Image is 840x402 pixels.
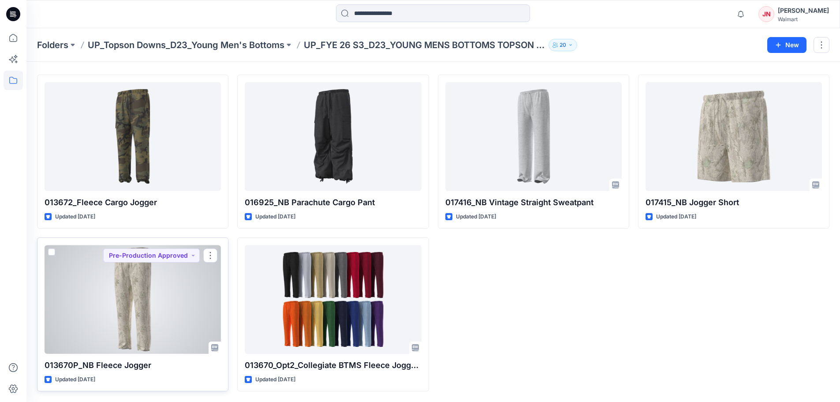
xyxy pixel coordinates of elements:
a: 013670_Opt2_Collegiate BTMS Fleece Jogger Pant [245,245,421,354]
a: 017415_NB Jogger Short [646,82,822,191]
p: 016925_NB Parachute Cargo Pant [245,196,421,209]
p: Updated [DATE] [55,212,95,222]
div: Walmart [778,16,829,23]
p: 017415_NB Jogger Short [646,196,822,209]
a: 013670P_NB Fleece Jogger [45,245,221,354]
p: Updated [DATE] [656,212,696,222]
p: 017416_NB Vintage Straight Sweatpant [445,196,622,209]
p: Updated [DATE] [55,375,95,384]
p: 013670P_NB Fleece Jogger [45,359,221,372]
p: 20 [560,40,566,50]
p: Updated [DATE] [255,375,295,384]
a: UP_Topson Downs_D23_Young Men's Bottoms [88,39,284,51]
button: 20 [549,39,577,51]
a: Folders [37,39,68,51]
a: 016925_NB Parachute Cargo Pant [245,82,421,191]
p: Updated [DATE] [255,212,295,222]
p: Updated [DATE] [456,212,496,222]
a: 013672_Fleece Cargo Jogger [45,82,221,191]
p: 013670_Opt2_Collegiate BTMS Fleece Jogger Pant [245,359,421,372]
a: 017416_NB Vintage Straight Sweatpant [445,82,622,191]
p: UP_FYE 26 S3_D23_YOUNG MENS BOTTOMS TOPSON DOWNS [304,39,545,51]
p: 013672_Fleece Cargo Jogger [45,196,221,209]
button: New [767,37,806,53]
div: JN [758,6,774,22]
div: [PERSON_NAME] [778,5,829,16]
